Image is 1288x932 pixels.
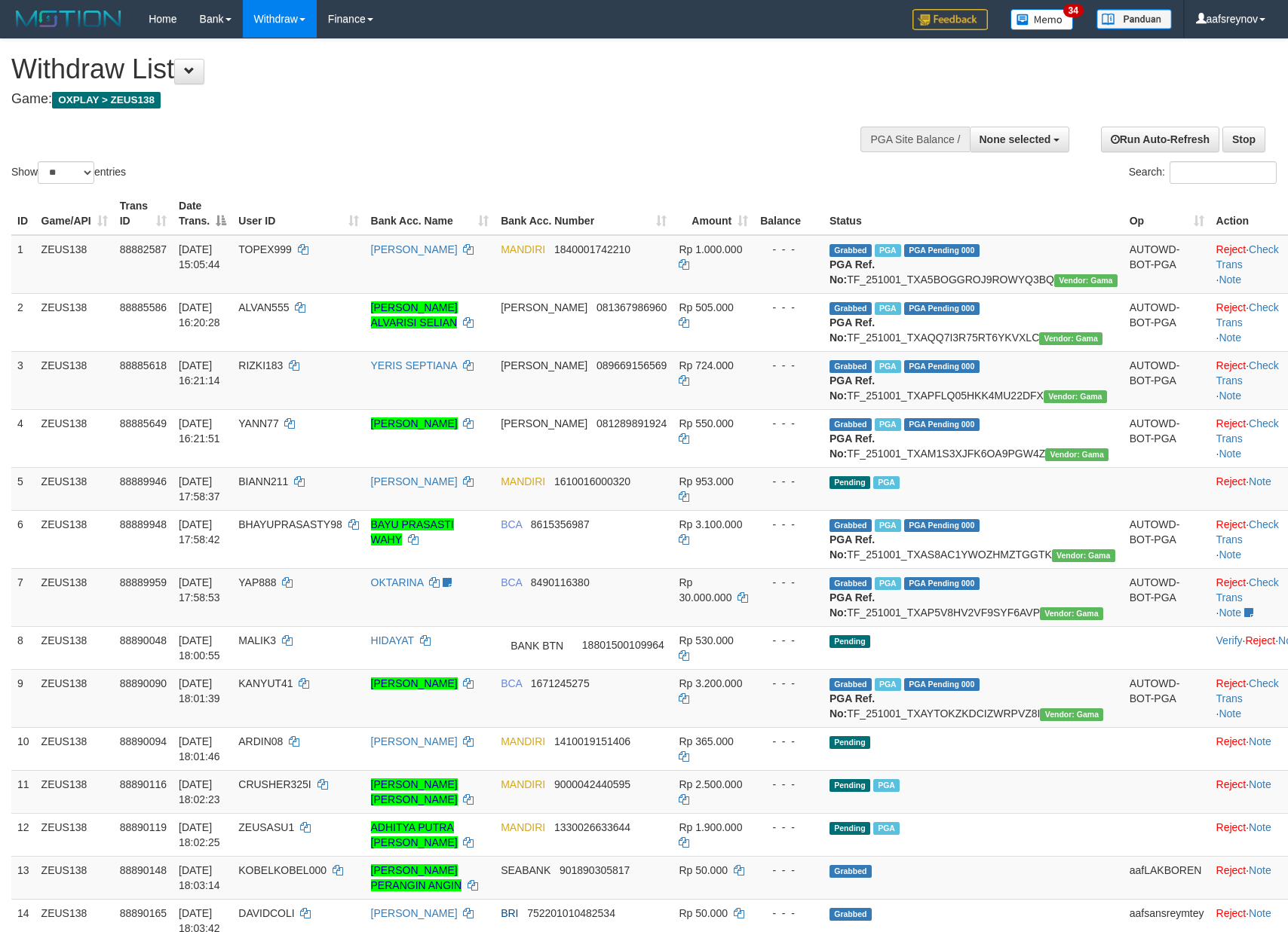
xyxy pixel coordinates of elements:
[11,626,35,669] td: 8
[120,417,167,429] span: 88885649
[1249,778,1271,790] a: Note
[1124,409,1210,467] td: AUTOWD-BOT-PGA
[679,576,731,604] span: Rp 30.000.000
[11,8,126,30] img: MOTION_logo.png
[173,192,232,235] th: Date Trans.: activate to sort column descending
[679,417,733,429] span: Rp 550.000
[823,568,1124,626] td: TF_251001_TXAP5V8HV2VF9SYF6AVP
[114,192,173,235] th: Trans ID: activate to sort column ascending
[830,519,872,532] span: Grabbed
[1216,735,1247,747] a: Reject
[830,635,870,648] span: Pending
[830,533,875,561] b: PGA Ref. No:
[830,244,872,257] span: Grabbed
[179,677,220,704] span: [DATE] 18:01:39
[873,822,900,835] span: Marked by aafsolysreylen
[823,409,1124,467] td: TF_251001_TXAM1S3XJFK6OA9PGW4Z
[1249,475,1271,487] a: Note
[11,161,126,184] label: Show entries
[35,192,114,235] th: Game/API: activate to sort column ascending
[11,727,35,770] td: 10
[1052,549,1115,562] span: Vendor URL: https://trx31.1velocity.biz
[1216,677,1247,689] a: Reject
[760,300,817,315] div: - - -
[760,906,817,921] div: - - -
[238,778,311,790] span: CRUSHER325I
[35,293,114,351] td: ZEUS138
[501,417,587,429] span: [PERSON_NAME]
[760,517,817,532] div: - - -
[830,360,872,373] span: Grabbed
[596,301,667,313] span: Copy 081367986960 to clipboard
[875,577,901,590] span: Marked by aafmaleo
[1124,510,1210,568] td: AUTOWD-BOT-PGA
[679,778,742,790] span: Rp 2.500.000
[1219,390,1241,402] a: Note
[35,813,114,856] td: ZEUS138
[120,359,167,371] span: 88885618
[35,770,114,813] td: ZEUS138
[238,735,283,747] span: ARDIN08
[830,908,872,921] span: Grabbed
[1216,301,1279,328] a: Check Trans
[823,669,1124,727] td: TF_251001_TXAYTOKZKDCIZWRPVZ8I
[35,351,114,409] td: ZEUS138
[760,575,817,590] div: - - -
[582,638,664,650] span: Copy 18801500109964 to clipboard
[232,192,364,235] th: User ID: activate to sort column ascending
[1045,448,1109,461] span: Vendor URL: https://trx31.1velocity.biz
[179,778,220,805] span: [DATE] 18:02:23
[875,519,901,532] span: Marked by aafnoeunsreypich
[11,467,35,510] td: 5
[179,243,220,270] span: [DATE] 15:05:44
[1216,864,1247,876] a: Reject
[823,351,1124,409] td: TF_251001_TXAPFLQ05HKK4MU22DFX
[912,9,988,30] img: Feedback.jpg
[11,669,35,727] td: 9
[120,735,167,747] span: 88890094
[1219,607,1241,619] a: Note
[830,577,872,590] span: Grabbed
[1216,821,1247,833] a: Reject
[554,735,630,747] span: Copy 1410019151406 to clipboard
[830,822,870,835] span: Pending
[875,678,901,691] span: Marked by aafnoeunsreypich
[35,669,114,727] td: ZEUS138
[1124,568,1210,626] td: AUTOWD-BOT-PGA
[830,865,872,878] span: Grabbed
[760,676,817,691] div: - - -
[1040,607,1103,620] span: Vendor URL: https://trx31.1velocity.biz
[760,633,817,648] div: - - -
[179,821,220,848] span: [DATE] 18:02:25
[179,864,220,891] span: [DATE] 18:03:14
[1219,332,1241,344] a: Note
[679,821,742,833] span: Rp 1.900.000
[501,475,545,487] span: MANDIRI
[120,864,167,876] span: 88890148
[531,576,590,588] span: Copy 8490116380 to clipboard
[1216,475,1247,487] a: Reject
[1216,518,1279,545] a: Check Trans
[754,192,823,235] th: Balance
[501,907,518,919] span: BRI
[501,301,587,313] span: [PERSON_NAME]
[1039,332,1102,345] span: Vendor URL: https://trx31.1velocity.biz
[554,778,630,790] span: Copy 9000042440595 to clipboard
[1219,448,1241,460] a: Note
[501,821,545,833] span: MANDIRI
[1216,576,1279,604] a: Check Trans
[35,235,114,294] td: ZEUS138
[179,735,220,762] span: [DATE] 18:01:46
[679,301,733,313] span: Rp 505.000
[238,359,283,371] span: RIZKI183
[904,302,980,315] span: PGA Pending
[554,243,630,255] span: Copy 1840001742210 to clipboard
[501,359,587,371] span: [PERSON_NAME]
[1054,274,1118,287] span: Vendor URL: https://trx31.1velocity.biz
[1249,907,1271,919] a: Note
[673,192,754,235] th: Amount: activate to sort column ascending
[679,243,742,255] span: Rp 1.000.000
[1129,161,1277,184] label: Search:
[1249,821,1271,833] a: Note
[1216,518,1247,530] a: Reject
